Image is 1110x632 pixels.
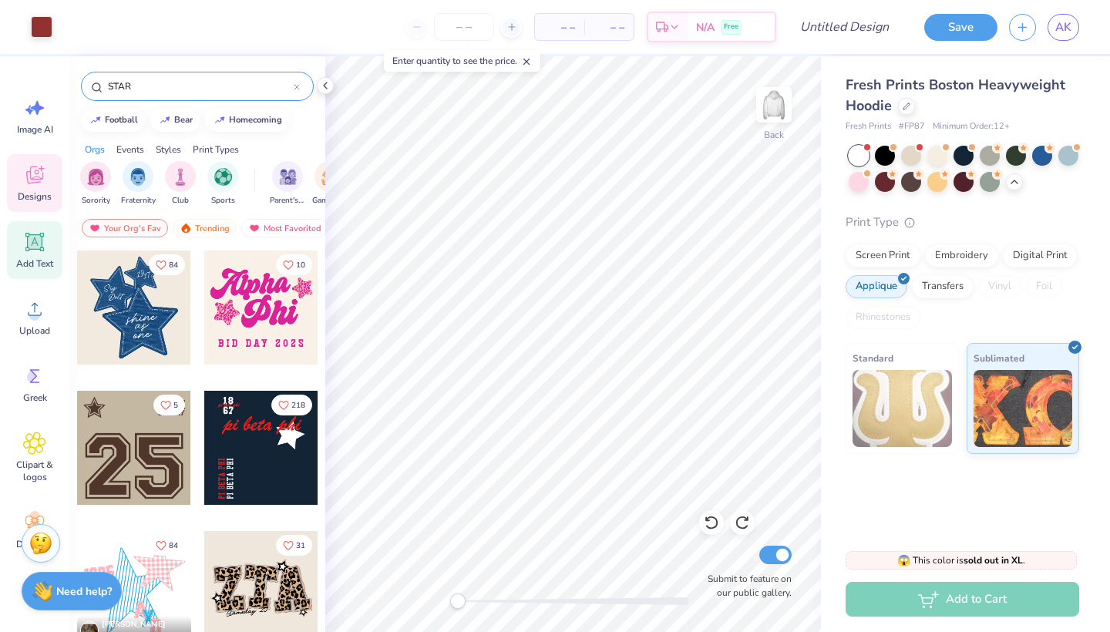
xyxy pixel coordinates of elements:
span: Image AI [17,123,53,136]
img: most_fav.gif [248,223,261,234]
div: Enter quantity to see the price. [384,50,540,72]
div: Your Org's Fav [82,219,168,237]
span: 😱 [897,553,910,568]
div: Most Favorited [241,219,328,237]
strong: sold out in XL [964,554,1023,566]
span: This color is . [897,553,1025,567]
div: Applique [846,275,907,298]
a: AK [1048,14,1079,41]
span: Greek [23,392,47,404]
span: Clipart & logos [9,459,60,483]
div: Foil [1026,275,1062,298]
div: filter for Sports [207,161,238,207]
input: Untitled Design [788,12,901,42]
button: Like [149,535,185,556]
div: Embroidery [925,244,998,267]
div: Transfers [912,275,974,298]
img: Game Day Image [321,168,339,186]
div: Screen Print [846,244,920,267]
strong: Need help? [56,584,112,599]
span: Game Day [312,195,348,207]
span: Designs [18,190,52,203]
button: filter button [121,161,156,207]
div: Events [116,143,144,156]
button: football [81,109,145,132]
img: trend_line.gif [89,116,102,125]
span: 10 [296,261,305,269]
span: Sports [211,195,235,207]
div: filter for Game Day [312,161,348,207]
div: filter for Parent's Weekend [270,161,305,207]
span: AK [1055,18,1071,36]
div: filter for Sorority [80,161,111,207]
div: filter for Club [165,161,196,207]
img: Club Image [172,168,189,186]
span: Standard [853,350,893,366]
span: Sorority [82,195,110,207]
div: Orgs [85,143,105,156]
button: Like [149,254,185,275]
div: Back [764,128,784,142]
button: filter button [312,161,348,207]
div: Vinyl [978,275,1021,298]
span: Free [724,22,738,32]
button: Like [153,395,185,415]
span: 218 [291,402,305,409]
div: Styles [156,143,181,156]
span: 5 [173,402,178,409]
img: Sports Image [214,168,232,186]
span: Add Text [16,257,53,270]
button: bear [150,109,200,132]
button: filter button [165,161,196,207]
span: – – [594,19,624,35]
span: Decorate [16,538,53,550]
img: Sorority Image [87,168,105,186]
button: Like [276,535,312,556]
input: – – [434,13,494,41]
div: football [105,116,138,124]
span: Club [172,195,189,207]
span: # FP87 [899,120,925,133]
img: trend_line.gif [214,116,226,125]
img: trend_line.gif [159,116,171,125]
div: bear [174,116,193,124]
span: – – [544,19,575,35]
img: Back [758,89,789,120]
span: 84 [169,261,178,269]
span: [PERSON_NAME] [102,619,166,630]
span: Upload [19,324,50,337]
span: 84 [169,542,178,550]
img: most_fav.gif [89,223,101,234]
div: Print Type [846,213,1079,231]
img: Standard [853,370,952,447]
span: 31 [296,542,305,550]
img: Parent's Weekend Image [279,168,297,186]
div: Print Types [193,143,239,156]
button: filter button [207,161,238,207]
img: Sublimated [974,370,1073,447]
div: Trending [173,219,237,237]
span: Fresh Prints Boston Heavyweight Hoodie [846,76,1065,115]
div: Rhinestones [846,306,920,329]
button: Like [271,395,312,415]
div: Digital Print [1003,244,1078,267]
span: Fraternity [121,195,156,207]
button: filter button [270,161,305,207]
label: Submit to feature on our public gallery. [699,572,792,600]
img: trending.gif [180,223,192,234]
div: Accessibility label [450,593,466,609]
div: homecoming [229,116,282,124]
span: Parent's Weekend [270,195,305,207]
button: homecoming [205,109,289,132]
button: Save [924,14,997,41]
input: Try "Alpha" [106,79,294,94]
span: Sublimated [974,350,1024,366]
span: N/A [696,19,715,35]
img: Fraternity Image [129,168,146,186]
span: Fresh Prints [846,120,891,133]
button: filter button [80,161,111,207]
span: Minimum Order: 12 + [933,120,1010,133]
button: Like [276,254,312,275]
div: filter for Fraternity [121,161,156,207]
